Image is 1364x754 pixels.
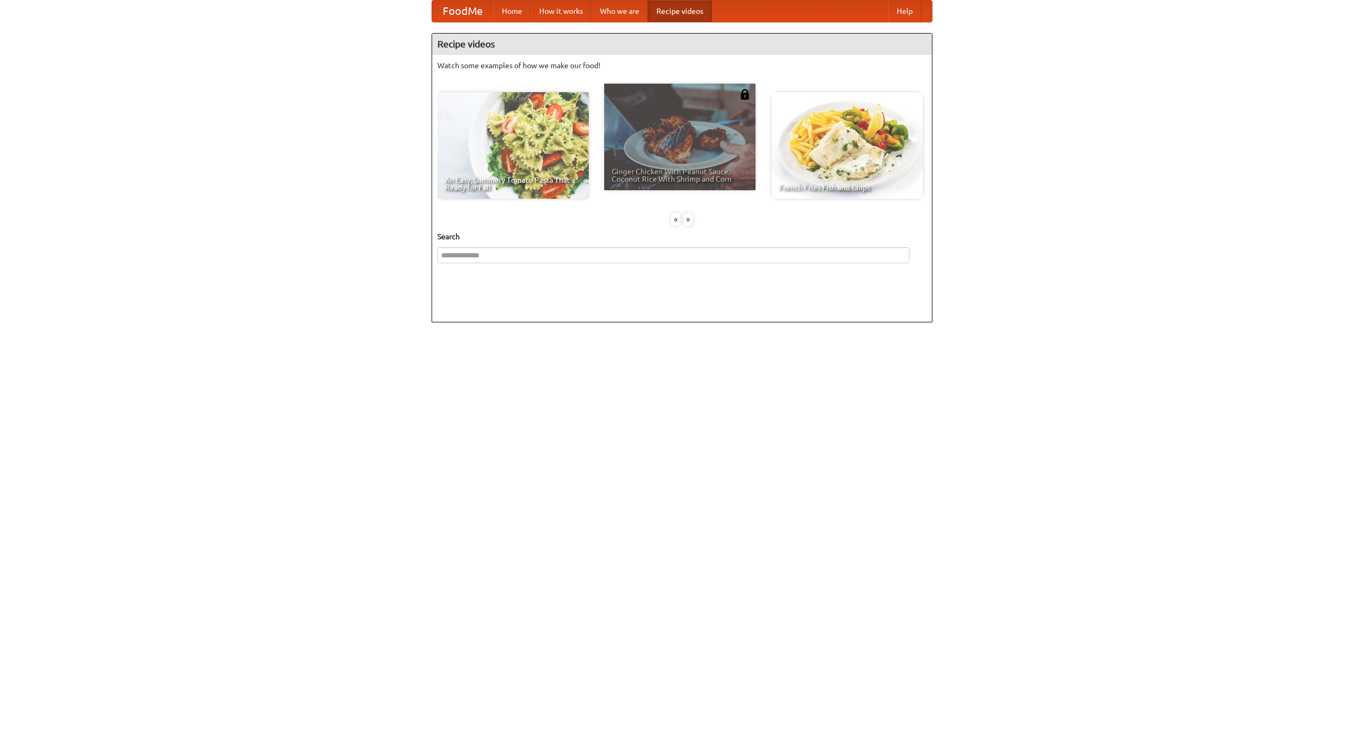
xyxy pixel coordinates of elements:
[671,213,680,226] div: «
[648,1,712,22] a: Recipe videos
[591,1,648,22] a: Who we are
[493,1,531,22] a: Home
[445,176,581,191] span: An Easy, Summery Tomato Pasta That's Ready for Fall
[437,60,927,71] p: Watch some examples of how we make our food!
[437,231,927,242] h5: Search
[432,1,493,22] a: FoodMe
[772,92,923,199] a: French Fries Fish and Chips
[740,89,750,100] img: 483408.png
[437,92,589,199] a: An Easy, Summery Tomato Pasta That's Ready for Fall
[531,1,591,22] a: How it works
[684,213,693,226] div: »
[888,1,921,22] a: Help
[779,184,915,191] span: French Fries Fish and Chips
[432,34,932,55] h4: Recipe videos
